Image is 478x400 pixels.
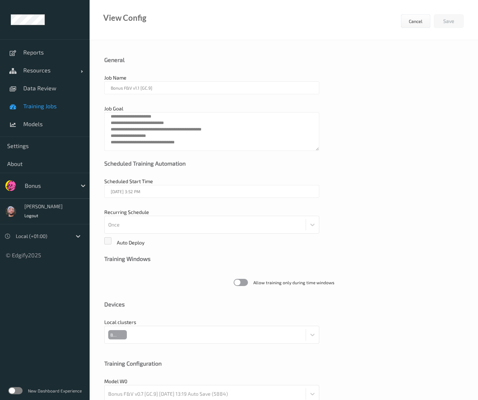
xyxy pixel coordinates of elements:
button: Save [434,14,464,28]
div: Devices [104,301,463,308]
button: Cancel [401,14,430,28]
div: View Config [103,14,146,22]
div: Training Windows [104,255,463,262]
span: Auto Deploy [117,239,144,246]
div: General [104,56,463,63]
span: Recurring Schedule [104,209,149,215]
span: Job Goal [104,105,123,111]
span: Allow training only during time windows [253,279,334,286]
span: Model W0 [104,378,127,384]
span: Local clusters [104,319,136,325]
div: Training Configuration [104,360,463,367]
span: Scheduled Start Time [104,178,153,184]
span: Job Name [104,75,126,81]
div: Scheduled Training Automation [104,160,463,167]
